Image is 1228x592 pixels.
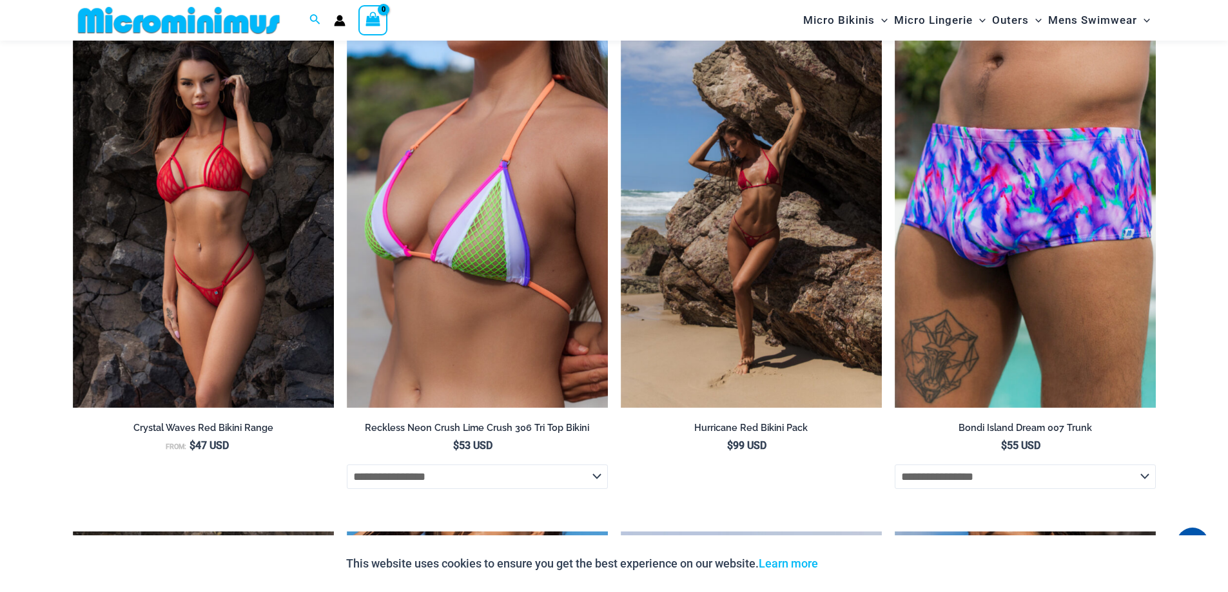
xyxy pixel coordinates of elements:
button: Accept [828,548,882,579]
a: Crystal Waves Red Bikini Range [73,422,334,439]
img: Bondi Island Dream 007 Trunk 01 [895,17,1156,408]
span: Micro Bikinis [803,4,875,37]
span: $ [727,439,733,452]
bdi: 53 USD [453,439,492,452]
bdi: 55 USD [1001,439,1040,452]
span: Micro Lingerie [894,4,973,37]
a: Account icon link [334,15,346,26]
span: Outers [992,4,1029,37]
a: Bondi Island Dream 007 Trunk 01Bondi Island Dream 007 Trunk 03Bondi Island Dream 007 Trunk 03 [895,17,1156,408]
span: Menu Toggle [1137,4,1150,37]
a: Micro BikinisMenu ToggleMenu Toggle [800,4,891,37]
p: This website uses cookies to ensure you get the best experience on our website. [346,554,818,573]
a: Mens SwimwearMenu ToggleMenu Toggle [1045,4,1153,37]
span: Menu Toggle [1029,4,1042,37]
a: View Shopping Cart, empty [358,5,388,35]
span: From: [166,443,186,451]
a: Search icon link [309,12,321,28]
a: Crystal Waves 305 Tri Top 4149 Thong 02Crystal Waves 305 Tri Top 4149 Thong 01Crystal Waves 305 T... [73,17,334,408]
nav: Site Navigation [798,2,1156,39]
a: Hurricane Red Bikini Pack [621,422,882,439]
bdi: 47 USD [190,439,229,452]
span: Mens Swimwear [1048,4,1137,37]
img: Hurricane Red 3277 Tri Top 4277 Thong Bottom 05 [621,17,882,408]
a: Reckless Neon Crush Lime Crush 306 Tri Top Bikini [347,422,608,439]
img: Crystal Waves 305 Tri Top 4149 Thong 02 [73,17,334,408]
a: Bondi Island Dream 007 Trunk [895,422,1156,439]
img: Reckless Neon Crush Lime Crush 306 Tri Top 01 [347,17,608,408]
span: $ [453,439,459,452]
a: Micro LingerieMenu ToggleMenu Toggle [891,4,989,37]
a: Hurricane Red 3277 Tri Top 4277 Thong Bottom 05Hurricane Red 3277 Tri Top 4277 Thong Bottom 06Hur... [621,17,882,408]
h2: Hurricane Red Bikini Pack [621,422,882,434]
span: $ [1001,439,1007,452]
h2: Bondi Island Dream 007 Trunk [895,422,1156,434]
span: Menu Toggle [875,4,888,37]
span: Menu Toggle [973,4,986,37]
a: Learn more [759,557,818,570]
bdi: 99 USD [727,439,766,452]
h2: Reckless Neon Crush Lime Crush 306 Tri Top Bikini [347,422,608,434]
img: MM SHOP LOGO FLAT [73,6,285,35]
a: OutersMenu ToggleMenu Toggle [989,4,1045,37]
span: $ [190,439,195,452]
a: Reckless Neon Crush Lime Crush 306 Tri Top 01Reckless Neon Crush Lime Crush 306 Tri Top 296 Cheek... [347,17,608,408]
h2: Crystal Waves Red Bikini Range [73,422,334,434]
